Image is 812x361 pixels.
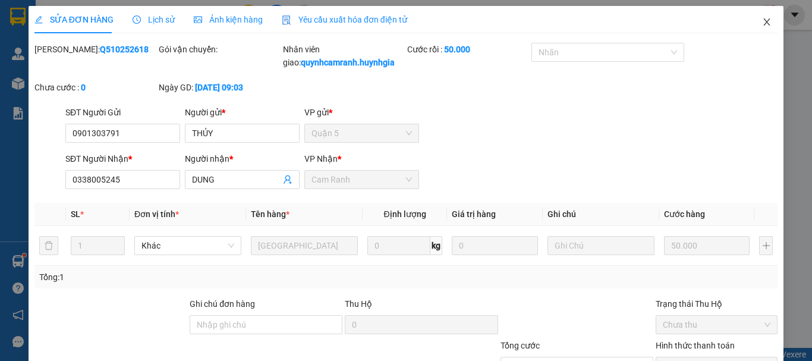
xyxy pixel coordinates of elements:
span: Lịch sử [133,15,175,24]
span: Cam Ranh [311,171,412,189]
div: SĐT Người Nhận [65,152,180,165]
button: delete [39,236,58,255]
img: icon [282,15,291,25]
div: Nhân viên giao: [283,43,405,69]
b: 0 [81,83,86,92]
div: Cước rồi : [407,43,529,56]
span: Đơn vị tính [134,209,179,219]
span: close [762,17,772,27]
span: Yêu cầu xuất hóa đơn điện tử [282,15,407,24]
span: user-add [283,175,292,184]
b: 50.000 [444,45,470,54]
span: Cước hàng [664,209,705,219]
button: Close [750,6,783,39]
span: Ảnh kiện hàng [194,15,263,24]
div: Người nhận [185,152,300,165]
div: Chưa cước : [34,81,156,94]
span: kg [430,236,442,255]
div: [PERSON_NAME]: [34,43,156,56]
th: Ghi chú [543,203,659,226]
span: Chưa thu [663,316,770,334]
span: Tổng cước [501,341,540,350]
span: clock-circle [133,15,141,24]
span: Quận 5 [311,124,412,142]
div: SĐT Người Gửi [65,106,180,119]
span: Khác [141,237,234,255]
input: 0 [452,236,537,255]
span: VP Nhận [304,154,338,164]
span: picture [194,15,202,24]
b: [DATE] 09:03 [195,83,243,92]
span: Định lượng [383,209,426,219]
div: Ngày GD: [159,81,281,94]
span: SỬA ĐƠN HÀNG [34,15,114,24]
span: Tên hàng [251,209,289,219]
input: Ghi chú đơn hàng [190,315,342,334]
input: 0 [664,236,750,255]
div: VP gửi [304,106,419,119]
div: Trạng thái Thu Hộ [656,297,778,310]
b: Q510252618 [100,45,149,54]
div: Tổng: 1 [39,271,314,284]
div: Người gửi [185,106,300,119]
input: VD: Bàn, Ghế [251,236,358,255]
span: Giá trị hàng [452,209,496,219]
input: Ghi Chú [547,236,654,255]
div: Gói vận chuyển: [159,43,281,56]
button: plus [759,236,773,255]
label: Ghi chú đơn hàng [190,299,255,309]
span: SL [71,209,80,219]
span: Thu Hộ [345,299,372,309]
b: quynhcamranh.huynhgia [301,58,395,67]
label: Hình thức thanh toán [656,341,735,350]
span: edit [34,15,43,24]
